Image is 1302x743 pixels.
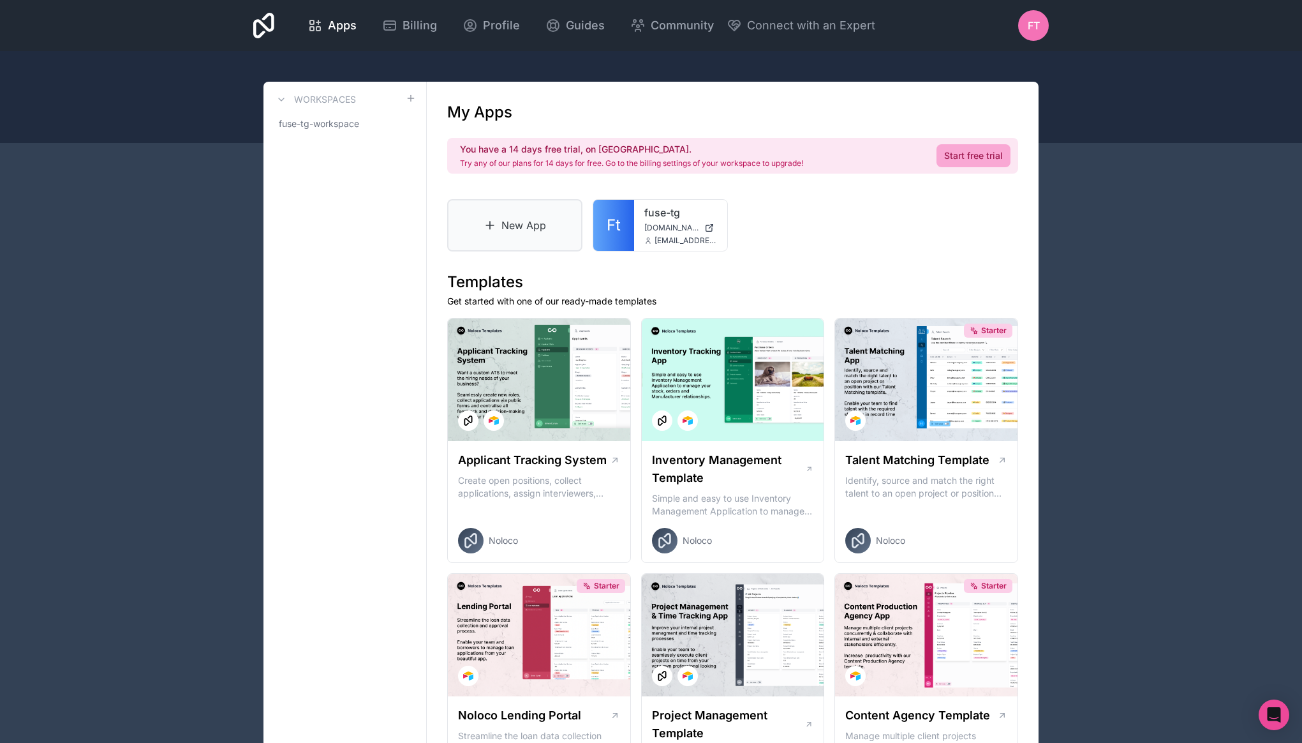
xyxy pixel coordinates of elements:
[655,236,717,246] span: [EMAIL_ADDRESS][DOMAIN_NAME]
[876,534,905,547] span: Noloco
[566,17,605,34] span: Guides
[297,11,367,40] a: Apps
[651,17,714,34] span: Community
[936,144,1010,167] a: Start free trial
[447,199,582,251] a: New App
[683,534,712,547] span: Noloco
[447,102,512,123] h1: My Apps
[460,158,803,169] p: Try any of our plans for 14 days for free. Go to the billing settings of your workspace to upgrade!
[652,492,814,518] p: Simple and easy to use Inventory Management Application to manage your stock, orders and Manufact...
[535,11,615,40] a: Guides
[683,671,693,681] img: Airtable Logo
[981,581,1007,591] span: Starter
[1028,18,1040,33] span: fT
[594,581,619,591] span: Starter
[447,295,1018,308] p: Get started with one of our ready-made templates
[458,707,581,724] h1: Noloco Lending Portal
[845,474,1007,500] p: Identify, source and match the right talent to an open project or position with our Talent Matchi...
[274,112,416,135] a: fuse-tg-workspace
[652,451,805,487] h1: Inventory Management Template
[274,92,356,107] a: Workspaces
[747,17,875,34] span: Connect with an Expert
[458,474,620,500] p: Create open positions, collect applications, assign interviewers, centralise candidate feedback a...
[463,671,473,681] img: Airtable Logo
[593,200,634,251] a: Ft
[850,671,861,681] img: Airtable Logo
[489,534,518,547] span: Noloco
[489,416,499,426] img: Airtable Logo
[328,17,357,34] span: Apps
[458,451,607,469] h1: Applicant Tracking System
[452,11,530,40] a: Profile
[644,205,717,220] a: fuse-tg
[845,451,989,469] h1: Talent Matching Template
[850,416,861,426] img: Airtable Logo
[403,17,437,34] span: Billing
[279,117,359,130] span: fuse-tg-workspace
[483,17,520,34] span: Profile
[620,11,724,40] a: Community
[460,143,803,156] h2: You have a 14 days free trial, on [GEOGRAPHIC_DATA].
[683,416,693,426] img: Airtable Logo
[845,707,990,724] h1: Content Agency Template
[294,93,356,106] h3: Workspaces
[447,272,1018,292] h1: Templates
[727,17,875,34] button: Connect with an Expert
[372,11,447,40] a: Billing
[1259,700,1289,730] div: Open Intercom Messenger
[607,215,621,236] span: Ft
[644,223,699,233] span: [DOMAIN_NAME]
[644,223,717,233] a: [DOMAIN_NAME]
[981,326,1007,336] span: Starter
[652,707,804,742] h1: Project Management Template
